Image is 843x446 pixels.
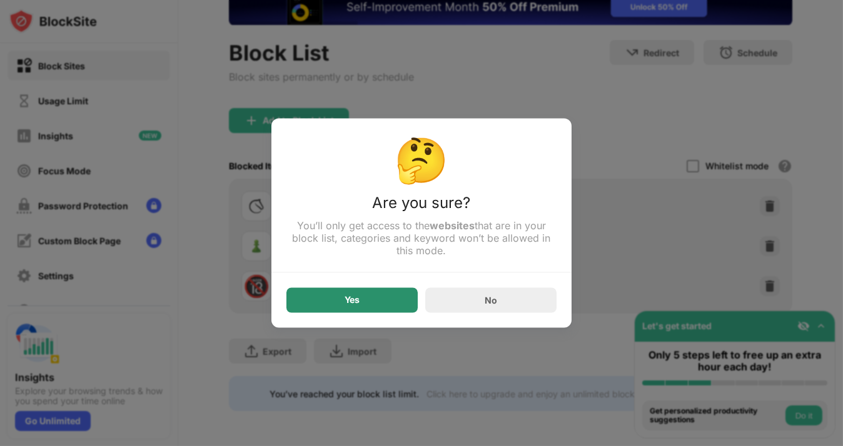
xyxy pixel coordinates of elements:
[286,134,557,187] div: 🤔
[286,220,557,257] div: You’ll only get access to the that are in your block list, categories and keyword won’t be allowe...
[485,295,497,305] div: No
[345,295,360,305] div: Yes
[286,194,557,220] div: Are you sure?
[430,220,475,232] strong: websites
